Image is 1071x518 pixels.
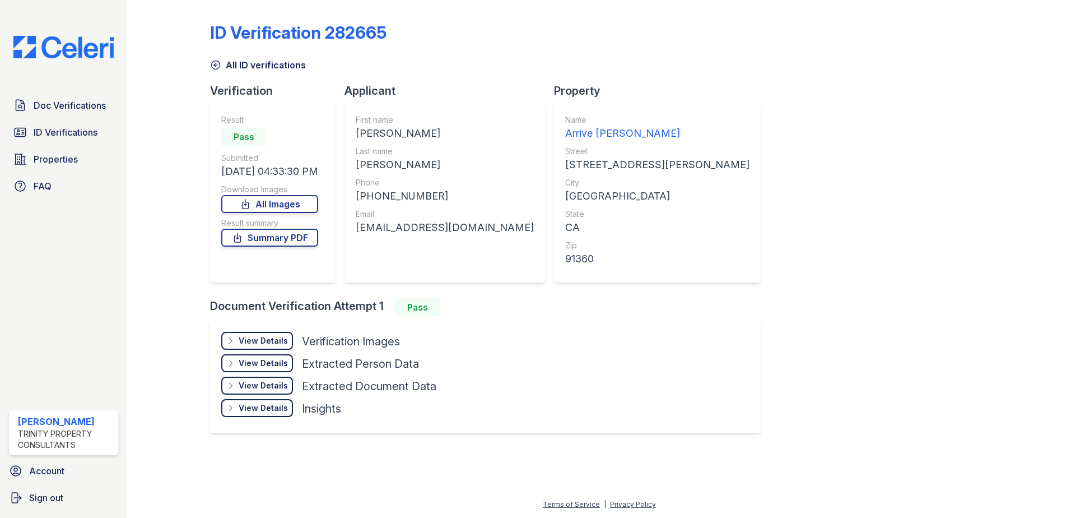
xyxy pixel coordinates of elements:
[302,401,341,417] div: Insights
[565,240,749,251] div: Zip
[221,184,318,195] div: Download Images
[302,334,400,349] div: Verification Images
[18,428,114,451] div: Trinity Property Consultants
[9,121,118,144] a: ID Verifications
[239,358,288,369] div: View Details
[565,126,749,141] div: Arrive [PERSON_NAME]
[210,22,387,43] div: ID Verification 282665
[554,83,770,99] div: Property
[610,500,656,508] a: Privacy Policy
[565,114,749,126] div: Name
[34,99,106,112] span: Doc Verifications
[4,460,123,482] a: Account
[9,94,118,117] a: Doc Verifications
[221,128,266,146] div: Pass
[34,152,78,166] span: Properties
[34,179,52,193] span: FAQ
[356,114,534,126] div: First name
[221,195,318,213] a: All Images
[356,157,534,173] div: [PERSON_NAME]
[604,500,606,508] div: |
[302,356,419,372] div: Extracted Person Data
[29,464,64,478] span: Account
[565,114,749,141] a: Name Arrive [PERSON_NAME]
[4,487,123,509] a: Sign out
[565,157,749,173] div: [STREET_ADDRESS][PERSON_NAME]
[239,335,288,346] div: View Details
[239,403,288,414] div: View Details
[356,220,534,235] div: [EMAIL_ADDRESS][DOMAIN_NAME]
[356,126,534,141] div: [PERSON_NAME]
[395,298,440,316] div: Pass
[565,251,749,267] div: 91360
[356,188,534,204] div: [PHONE_NUMBER]
[565,209,749,220] div: State
[210,58,306,72] a: All ID verifications
[302,378,436,394] div: Extracted Document Data
[221,152,318,164] div: Submitted
[565,146,749,157] div: Street
[221,229,318,247] a: Summary PDF
[356,146,534,157] div: Last name
[344,83,554,99] div: Applicant
[221,114,318,126] div: Result
[565,177,749,188] div: City
[239,380,288,391] div: View Details
[221,164,318,179] div: [DATE] 04:33:30 PM
[356,177,534,188] div: Phone
[9,175,118,197] a: FAQ
[210,298,770,316] div: Document Verification Attempt 1
[9,148,118,170] a: Properties
[34,126,97,139] span: ID Verifications
[18,415,114,428] div: [PERSON_NAME]
[356,209,534,220] div: Email
[221,218,318,229] div: Result summary
[565,188,749,204] div: [GEOGRAPHIC_DATA]
[29,491,63,505] span: Sign out
[4,36,123,58] img: CE_Logo_Blue-a8612792a0a2168367f1c8372b55b34899dd931a85d93a1a3d3e32e68fde9ad4.png
[565,220,749,235] div: CA
[543,500,600,508] a: Terms of Service
[210,83,344,99] div: Verification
